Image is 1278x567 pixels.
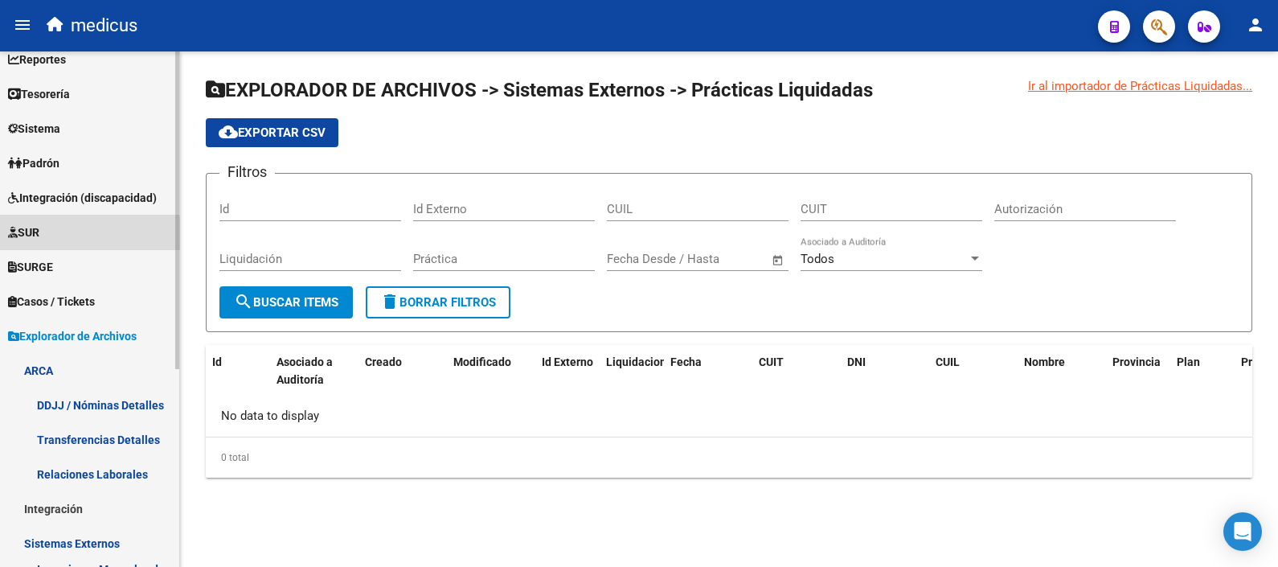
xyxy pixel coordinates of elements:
[8,189,157,207] span: Integración (discapacidad)
[1112,355,1161,368] span: Provincia
[769,251,788,269] button: Open calendar
[1018,345,1106,398] datatable-header-cell: Nombre
[600,345,664,398] datatable-header-cell: Liquidacion
[607,252,659,266] input: Start date
[13,15,32,35] mat-icon: menu
[219,122,238,142] mat-icon: cloud_download
[206,345,270,398] datatable-header-cell: Id
[535,345,600,398] datatable-header-cell: Id Externo
[664,345,752,398] datatable-header-cell: Fecha
[206,79,873,101] span: EXPLORADOR DE ARCHIVOS -> Sistemas Externos -> Prácticas Liquidadas
[234,295,338,310] span: Buscar Items
[366,286,510,318] button: Borrar Filtros
[380,295,496,310] span: Borrar Filtros
[1028,77,1252,95] div: Ir al importador de Prácticas Liquidadas...
[759,355,784,368] span: CUIT
[358,345,447,398] datatable-header-cell: Creado
[8,258,53,276] span: SURGE
[752,345,841,398] datatable-header-cell: CUIT
[8,224,39,241] span: SUR
[219,161,275,183] h3: Filtros
[1177,355,1200,368] span: Plan
[606,355,666,368] span: Liquidacion
[212,355,222,368] span: Id
[206,118,338,147] button: Exportar CSV
[847,355,866,368] span: DNI
[8,51,66,68] span: Reportes
[1106,345,1170,398] datatable-header-cell: Provincia
[8,327,137,345] span: Explorador de Archivos
[206,396,1252,437] div: No data to display
[8,120,60,138] span: Sistema
[8,293,95,310] span: Casos / Tickets
[276,355,333,387] span: Asociado a Auditoría
[542,355,593,368] span: Id Externo
[219,125,326,140] span: Exportar CSV
[71,8,137,43] span: medicus
[365,355,402,368] span: Creado
[453,355,511,368] span: Modificado
[270,345,358,398] datatable-header-cell: Asociado a Auditoría
[8,85,70,103] span: Tesorería
[1223,512,1262,551] div: Open Intercom Messenger
[8,154,59,172] span: Padrón
[929,345,1018,398] datatable-header-cell: CUIL
[206,438,1252,478] div: 0 total
[1024,355,1065,368] span: Nombre
[801,252,834,266] span: Todos
[674,252,752,266] input: End date
[670,355,702,368] span: Fecha
[841,345,929,398] datatable-header-cell: DNI
[1246,15,1265,35] mat-icon: person
[219,286,353,318] button: Buscar Items
[1170,345,1235,398] datatable-header-cell: Plan
[447,345,535,398] datatable-header-cell: Modificado
[380,292,399,311] mat-icon: delete
[936,355,960,368] span: CUIL
[234,292,253,311] mat-icon: search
